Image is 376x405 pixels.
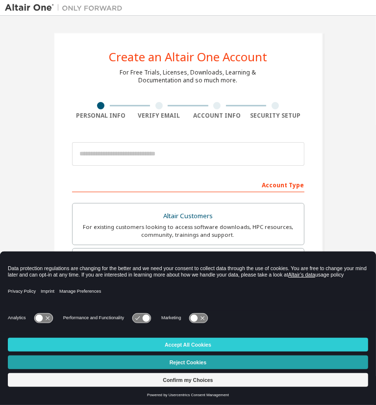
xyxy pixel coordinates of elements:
div: Altair Customers [78,209,298,223]
div: For Free Trials, Licenses, Downloads, Learning & Documentation and so much more. [120,69,256,84]
div: Account Info [188,112,247,120]
div: Personal Info [72,112,130,120]
img: Altair One [5,3,127,13]
div: Create an Altair One Account [109,51,267,63]
div: For existing customers looking to access software downloads, HPC resources, community, trainings ... [78,223,298,239]
div: Verify Email [130,112,188,120]
div: Account Type [72,177,304,192]
div: Security Setup [246,112,304,120]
